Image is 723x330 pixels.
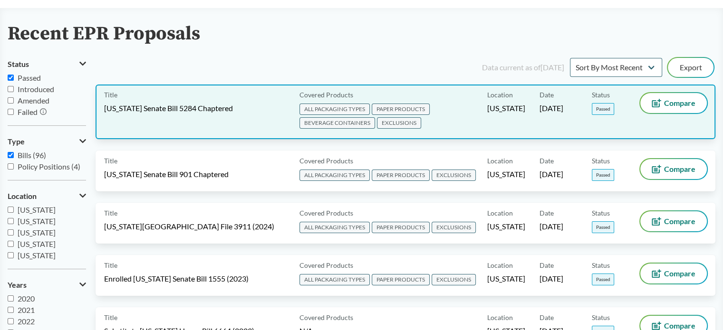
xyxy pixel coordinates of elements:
[377,117,421,129] span: EXCLUSIONS
[8,277,86,293] button: Years
[8,60,29,68] span: Status
[372,170,430,181] span: PAPER PRODUCTS
[104,260,117,270] span: Title
[299,260,353,270] span: Covered Products
[664,322,695,330] span: Compare
[592,208,610,218] span: Status
[8,109,14,115] input: Failed
[104,312,117,322] span: Title
[592,90,610,100] span: Status
[8,75,14,81] input: Passed
[299,117,375,129] span: BEVERAGE CONTAINERS
[8,188,86,204] button: Location
[640,264,707,283] button: Compare
[8,295,14,302] input: 2020
[8,97,14,104] input: Amended
[540,312,554,322] span: Date
[104,156,117,166] span: Title
[104,103,233,113] span: [US_STATE] Senate Bill 5284 Chaptered
[664,217,695,225] span: Compare
[299,208,353,218] span: Covered Products
[18,294,35,303] span: 2020
[299,222,370,233] span: ALL PACKAGING TYPES
[540,273,563,284] span: [DATE]
[18,228,56,237] span: [US_STATE]
[299,156,353,166] span: Covered Products
[8,241,14,247] input: [US_STATE]
[487,156,513,166] span: Location
[8,137,25,146] span: Type
[8,252,14,258] input: [US_STATE]
[540,260,554,270] span: Date
[540,221,563,232] span: [DATE]
[8,281,27,289] span: Years
[640,93,707,113] button: Compare
[8,86,14,92] input: Introduced
[8,207,14,213] input: [US_STATE]
[18,317,35,326] span: 2022
[8,318,14,324] input: 2022
[664,99,695,107] span: Compare
[487,103,525,113] span: [US_STATE]
[18,107,38,116] span: Failed
[8,163,14,170] input: Policy Positions (4)
[592,156,610,166] span: Status
[8,23,200,45] h2: Recent EPR Proposals
[8,218,14,224] input: [US_STATE]
[372,104,430,115] span: PAPER PRODUCTS
[18,162,80,171] span: Policy Positions (4)
[18,96,49,105] span: Amended
[18,239,56,248] span: [US_STATE]
[8,152,14,158] input: Bills (96)
[487,221,525,232] span: [US_STATE]
[592,169,614,181] span: Passed
[18,73,41,82] span: Passed
[8,307,14,313] input: 2021
[592,260,610,270] span: Status
[540,208,554,218] span: Date
[299,274,370,285] span: ALL PACKAGING TYPES
[540,169,563,179] span: [DATE]
[592,312,610,322] span: Status
[8,229,14,236] input: [US_STATE]
[487,273,525,284] span: [US_STATE]
[299,104,370,115] span: ALL PACKAGING TYPES
[592,273,614,285] span: Passed
[432,170,476,181] span: EXCLUSIONS
[372,274,430,285] span: PAPER PRODUCTS
[592,221,614,233] span: Passed
[640,159,707,179] button: Compare
[432,274,476,285] span: EXCLUSIONS
[8,192,37,200] span: Location
[372,222,430,233] span: PAPER PRODUCTS
[540,156,554,166] span: Date
[299,312,353,322] span: Covered Products
[299,170,370,181] span: ALL PACKAGING TYPES
[487,312,513,322] span: Location
[432,222,476,233] span: EXCLUSIONS
[18,217,56,226] span: [US_STATE]
[18,305,35,314] span: 2021
[592,103,614,115] span: Passed
[8,133,86,150] button: Type
[104,208,117,218] span: Title
[487,260,513,270] span: Location
[668,58,713,77] button: Export
[18,205,56,214] span: [US_STATE]
[482,62,564,73] div: Data current as of [DATE]
[540,103,563,113] span: [DATE]
[487,90,513,100] span: Location
[664,165,695,173] span: Compare
[18,251,56,260] span: [US_STATE]
[299,90,353,100] span: Covered Products
[104,169,229,179] span: [US_STATE] Senate Bill 901 Chaptered
[104,273,249,284] span: Enrolled [US_STATE] Senate Bill 1555 (2023)
[8,56,86,72] button: Status
[104,221,274,232] span: [US_STATE][GEOGRAPHIC_DATA] File 3911 (2024)
[18,151,46,160] span: Bills (96)
[664,270,695,277] span: Compare
[104,90,117,100] span: Title
[640,211,707,231] button: Compare
[540,90,554,100] span: Date
[18,85,54,94] span: Introduced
